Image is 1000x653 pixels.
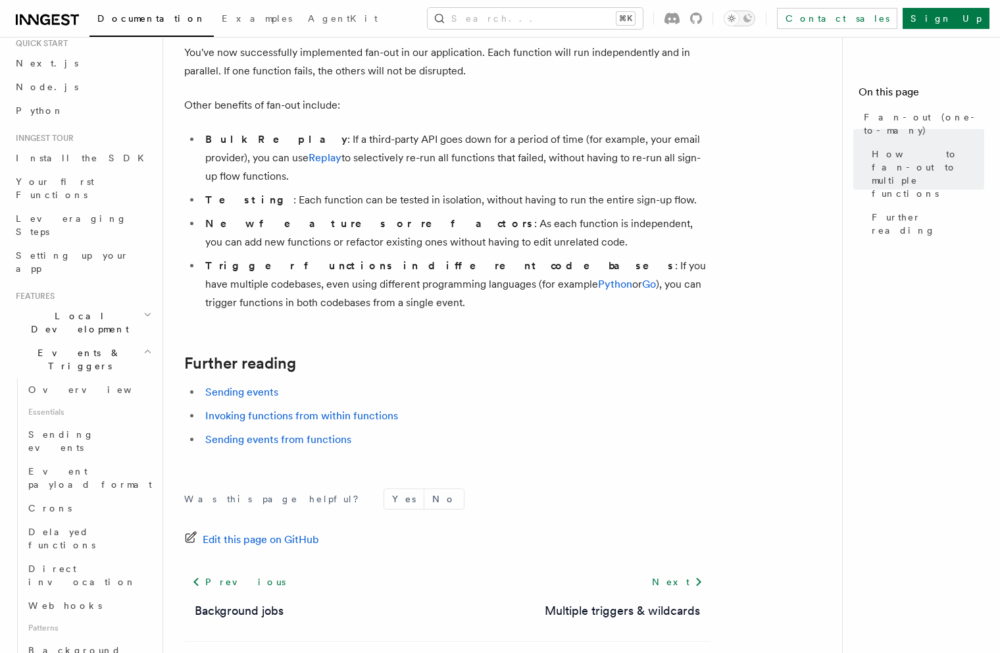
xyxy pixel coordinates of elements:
[203,531,319,549] span: Edit this page on GitHub
[23,520,155,557] a: Delayed functions
[205,433,351,446] a: Sending events from functions
[16,58,78,68] span: Next.js
[28,503,72,513] span: Crons
[23,617,155,639] span: Patterns
[724,11,755,26] button: Toggle dark mode
[184,96,711,115] p: Other benefits of fan-out include:
[872,211,984,237] span: Further reading
[184,43,711,80] p: You've now successfully implemented fan-out in our application. Each function will run independen...
[16,250,129,274] span: Setting up your app
[201,257,711,312] li: : If you have multiple codebases, even using different programming languages (for example or ), y...
[23,402,155,423] span: Essentials
[184,354,296,373] a: Further reading
[616,12,635,25] kbd: ⌘K
[16,105,64,116] span: Python
[428,8,643,29] button: Search...⌘K
[23,423,155,459] a: Sending events
[28,384,164,395] span: Overview
[205,259,675,272] strong: Trigger functions in different codebases
[28,429,94,453] span: Sending events
[28,563,136,587] span: Direct invocation
[11,207,155,244] a: Leveraging Steps
[642,278,656,290] a: Go
[859,105,984,142] a: Fan-out (one-to-many)
[300,4,386,36] a: AgentKit
[11,146,155,170] a: Install the SDK
[23,557,155,594] a: Direct invocation
[308,13,378,24] span: AgentKit
[201,130,711,186] li: : If a third-party API goes down for a period of time (for example, your email provider), you can...
[11,309,143,336] span: Local Development
[205,133,347,145] strong: Bulk Replay
[11,133,74,144] span: Inngest tour
[205,194,293,206] strong: Testing
[424,489,464,509] button: No
[11,244,155,280] a: Setting up your app
[201,215,711,251] li: : As each function is independent, you can add new functions or refactor existing ones without ha...
[23,459,155,496] a: Event payload format
[11,38,68,49] span: Quick start
[545,602,700,620] a: Multiple triggers & wildcards
[214,4,300,36] a: Examples
[16,176,94,200] span: Your first Functions
[28,527,95,550] span: Delayed functions
[205,386,278,398] a: Sending events
[11,291,55,301] span: Features
[872,147,984,200] span: How to fan-out to multiple functions
[11,341,155,378] button: Events & Triggers
[89,4,214,37] a: Documentation
[28,466,152,490] span: Event payload format
[11,304,155,341] button: Local Development
[864,111,984,137] span: Fan-out (one-to-many)
[184,570,293,594] a: Previous
[903,8,989,29] a: Sign Up
[859,84,984,105] h4: On this page
[644,570,711,594] a: Next
[11,346,143,373] span: Events & Triggers
[201,191,711,209] li: : Each function can be tested in isolation, without having to run the entire sign-up flow.
[11,75,155,99] a: Node.js
[23,378,155,402] a: Overview
[205,217,534,230] strong: New features or refactors
[11,51,155,75] a: Next.js
[222,13,292,24] span: Examples
[11,170,155,207] a: Your first Functions
[598,278,632,290] a: Python
[777,8,897,29] a: Contact sales
[184,531,319,549] a: Edit this page on GitHub
[16,82,78,92] span: Node.js
[195,602,284,620] a: Background jobs
[11,99,155,122] a: Python
[866,142,984,205] a: How to fan-out to multiple functions
[184,492,368,506] p: Was this page helpful?
[309,151,341,164] a: Replay
[866,205,984,242] a: Further reading
[205,409,398,422] a: Invoking functions from within functions
[23,594,155,617] a: Webhooks
[16,153,152,163] span: Install the SDK
[16,213,127,237] span: Leveraging Steps
[28,600,102,611] span: Webhooks
[384,489,424,509] button: Yes
[97,13,206,24] span: Documentation
[23,496,155,520] a: Crons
